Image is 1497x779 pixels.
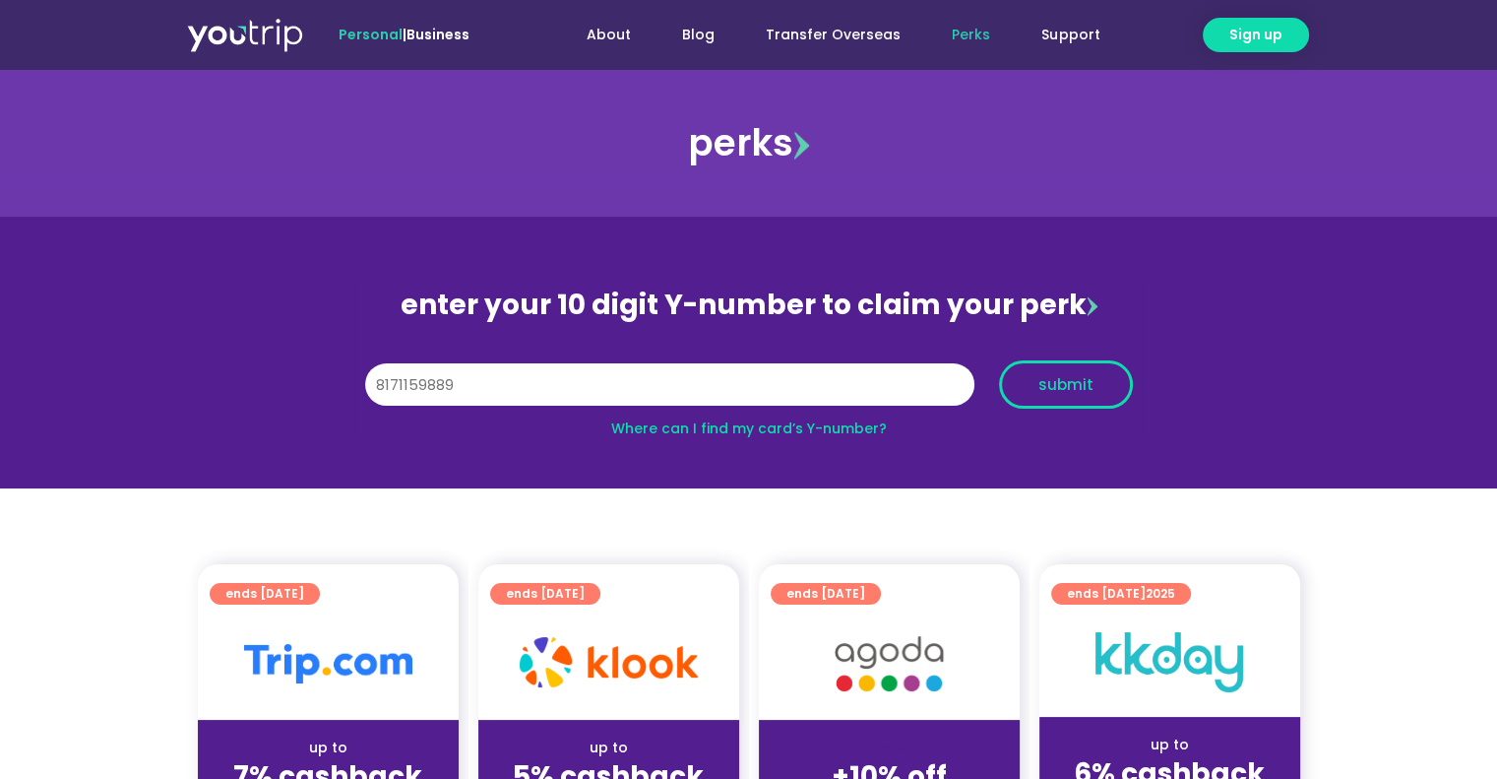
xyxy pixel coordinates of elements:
input: 10 digit Y-number (e.g. 8123456789) [365,363,974,407]
a: Where can I find my card’s Y-number? [611,419,887,438]
a: Support [1016,17,1125,53]
a: ends [DATE]2025 [1051,583,1191,605]
a: ends [DATE] [771,583,881,605]
span: Sign up [1229,25,1282,45]
a: ends [DATE] [490,583,600,605]
a: Blog [656,17,740,53]
button: submit [999,360,1133,409]
a: Business [406,25,469,44]
span: up to [871,738,907,757]
div: up to [494,738,723,758]
span: submit [1038,377,1093,392]
a: About [561,17,656,53]
a: ends [DATE] [210,583,320,605]
span: Personal [339,25,403,44]
div: up to [214,738,443,758]
span: | [339,25,469,44]
a: Transfer Overseas [740,17,926,53]
a: Perks [926,17,1016,53]
div: up to [1055,735,1284,755]
span: ends [DATE] [786,583,865,605]
nav: Menu [523,17,1125,53]
span: 2025 [1146,585,1175,602]
form: Y Number [365,360,1133,423]
a: Sign up [1203,18,1309,52]
span: ends [DATE] [506,583,585,605]
div: enter your 10 digit Y-number to claim your perk [355,280,1143,331]
span: ends [DATE] [225,583,304,605]
span: ends [DATE] [1067,583,1175,605]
